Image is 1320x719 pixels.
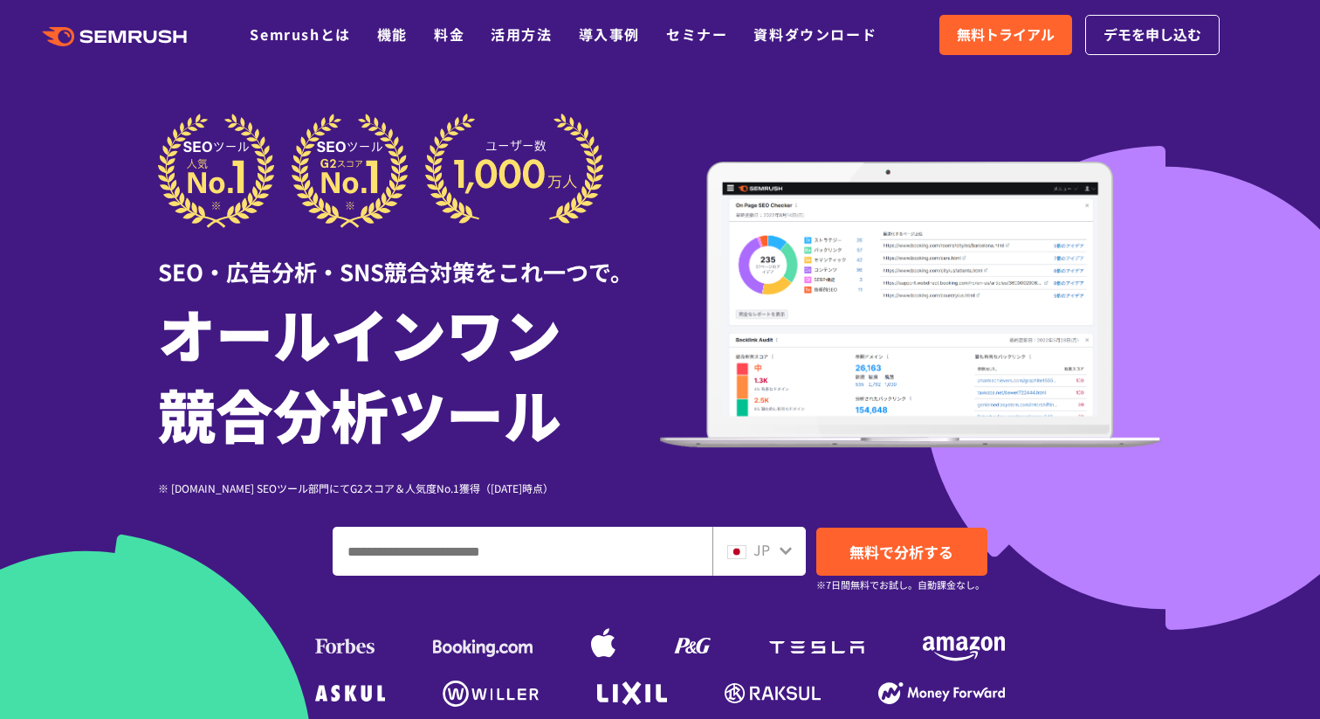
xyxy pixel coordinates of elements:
a: 料金 [434,24,464,45]
a: Semrushとは [250,24,350,45]
div: SEO・広告分析・SNS競合対策をこれ一つで。 [158,228,660,288]
a: 無料で分析する [816,528,987,576]
h1: オールインワン 競合分析ツール [158,293,660,453]
span: JP [753,539,770,560]
a: 無料トライアル [939,15,1072,55]
a: 資料ダウンロード [753,24,877,45]
span: デモを申し込む [1103,24,1201,46]
small: ※7日間無料でお試し。自動課金なし。 [816,577,985,593]
a: 活用方法 [491,24,552,45]
a: セミナー [666,24,727,45]
a: デモを申し込む [1085,15,1220,55]
div: ※ [DOMAIN_NAME] SEOツール部門にてG2スコア＆人気度No.1獲得（[DATE]時点） [158,480,660,496]
input: ドメイン、キーワードまたはURLを入力してください [333,528,712,575]
span: 無料で分析する [849,541,953,563]
a: 機能 [377,24,408,45]
span: 無料トライアル [957,24,1055,46]
a: 導入事例 [579,24,640,45]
